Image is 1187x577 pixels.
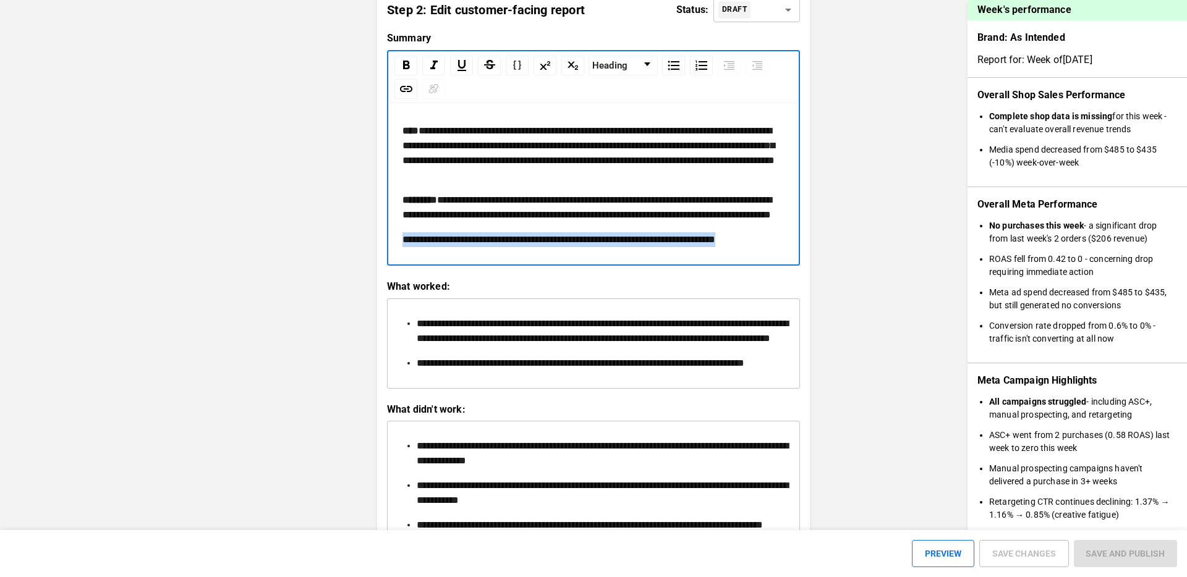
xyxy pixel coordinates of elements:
[989,221,1084,230] b: No purchases this week
[989,495,1177,521] li: Retargeting CTR continues declining: 1.37% → 1.16% → 0.85% (creative fatigue)
[989,395,1177,421] li: - including ASC+, manual prospecting, and retargeting
[388,299,799,388] div: rdw-wrapper
[676,4,708,17] p: Status:
[392,56,587,75] div: rdw-inline-control
[402,316,786,371] div: rdw-editor
[402,124,785,247] div: rdw-editor
[388,51,799,103] div: rdw-toolbar
[589,56,658,75] div: rdw-dropdown
[392,79,448,99] div: rdw-link-control
[989,143,1177,169] li: Media spend decreased from $485 to $435 (-10%) week-over-week
[506,56,529,75] div: Monospace
[989,286,1177,312] li: Meta ad spend decreased from $485 to $435, but still generated no conversions
[989,397,1086,406] b: All campaigns struggled
[561,56,584,75] div: Subscript
[690,56,713,75] div: Ordered
[977,88,1177,103] p: Overall Shop Sales Performance
[977,197,1177,212] p: Overall Meta Performance
[912,540,974,567] button: PREVIEW
[589,56,657,75] a: Block Type
[388,51,799,264] div: rdw-wrapper
[989,110,1177,136] li: for this week - can't evaluate overall revenue trends
[394,79,417,99] div: Link
[977,373,1177,388] p: Meta Campaign Highlights
[387,1,585,19] p: Step 2: Edit customer-facing report
[977,4,1071,17] p: Week's performance
[394,56,417,75] div: Bold
[587,56,660,75] div: rdw-block-control
[387,403,800,416] p: What didn't work:
[662,56,685,75] div: Unordered
[387,32,800,45] p: Summary
[450,56,473,75] div: Underline
[718,56,741,75] div: Indent
[977,53,1177,67] p: Report for: Week of [DATE]
[989,319,1177,345] li: Conversion rate dropped from 0.6% to 0% - traffic isn't converting at all now
[989,253,1177,279] li: ROAS fell from 0.42 to 0 - concerning drop requiring immediate action
[989,429,1177,455] li: ASC+ went from 2 purchases (0.58 ROAS) last week to zero this week
[746,56,768,75] div: Outdent
[422,56,445,75] div: Italic
[402,439,786,572] div: rdw-editor
[422,79,445,99] div: Unlink
[977,30,1177,45] p: Brand: As Intended
[387,280,800,293] p: What worked:
[534,56,556,75] div: Superscript
[718,1,751,18] div: DRAFT
[660,56,771,75] div: rdw-list-control
[989,111,1112,121] b: Complete shop data is missing
[989,219,1177,245] li: - a significant drop from last week's 2 orders ($206 revenue)
[989,462,1177,488] li: Manual prospecting campaigns haven't delivered a purchase in 3+ weeks
[478,56,501,75] div: Strikethrough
